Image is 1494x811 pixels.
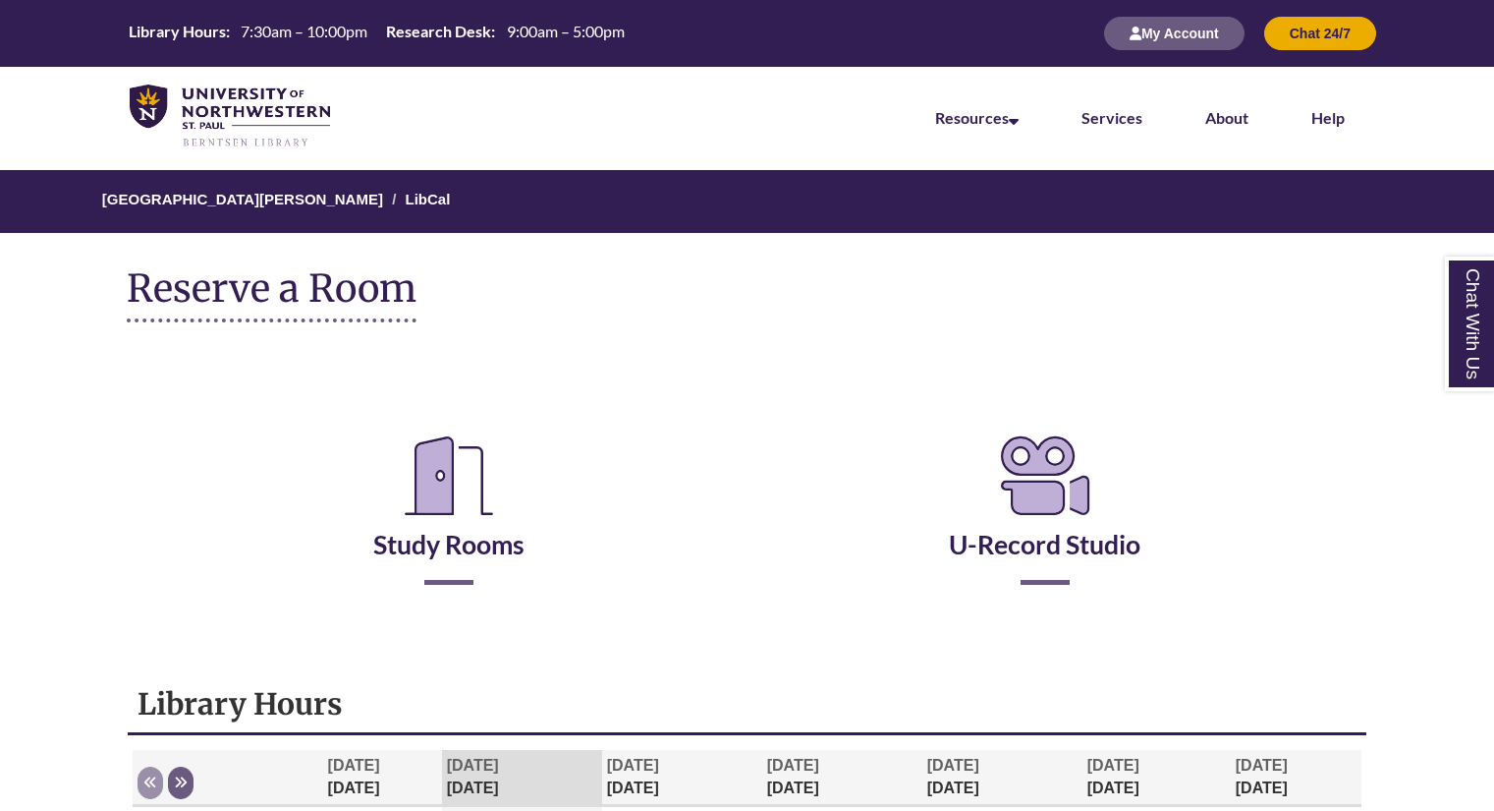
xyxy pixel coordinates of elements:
[121,21,233,42] th: Library Hours:
[949,480,1140,560] a: U-Record Studio
[1104,25,1245,41] a: My Account
[1264,25,1376,41] a: Chat 24/7
[138,767,163,799] button: Previous week
[127,170,1367,233] nav: Breadcrumb
[1264,17,1376,50] button: Chat 24/7
[1104,17,1245,50] button: My Account
[927,757,979,774] span: [DATE]
[602,750,762,806] th: [DATE]
[323,750,442,806] th: [DATE]
[241,22,367,40] span: 7:30am – 10:00pm
[922,750,1082,806] th: [DATE]
[767,757,819,774] span: [DATE]
[442,750,602,806] th: [DATE]
[168,767,194,799] button: Next week
[138,685,1356,723] h1: Library Hours
[130,85,330,148] img: UNWSP Library Logo
[1082,750,1231,806] th: [DATE]
[328,757,380,774] span: [DATE]
[378,21,498,42] th: Research Desk:
[127,267,416,322] h1: Reserve a Room
[127,372,1367,643] div: Reserve a Room
[762,750,922,806] th: [DATE]
[607,757,659,774] span: [DATE]
[405,191,450,207] a: LibCal
[121,21,632,44] table: Hours Today
[447,757,499,774] span: [DATE]
[1205,108,1248,127] a: About
[507,22,625,40] span: 9:00am – 5:00pm
[121,21,632,46] a: Hours Today
[935,108,1019,127] a: Resources
[1087,757,1139,774] span: [DATE]
[1311,108,1345,127] a: Help
[373,480,525,560] a: Study Rooms
[1236,757,1288,774] span: [DATE]
[1081,108,1142,127] a: Services
[1231,750,1361,806] th: [DATE]
[102,191,383,207] a: [GEOGRAPHIC_DATA][PERSON_NAME]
